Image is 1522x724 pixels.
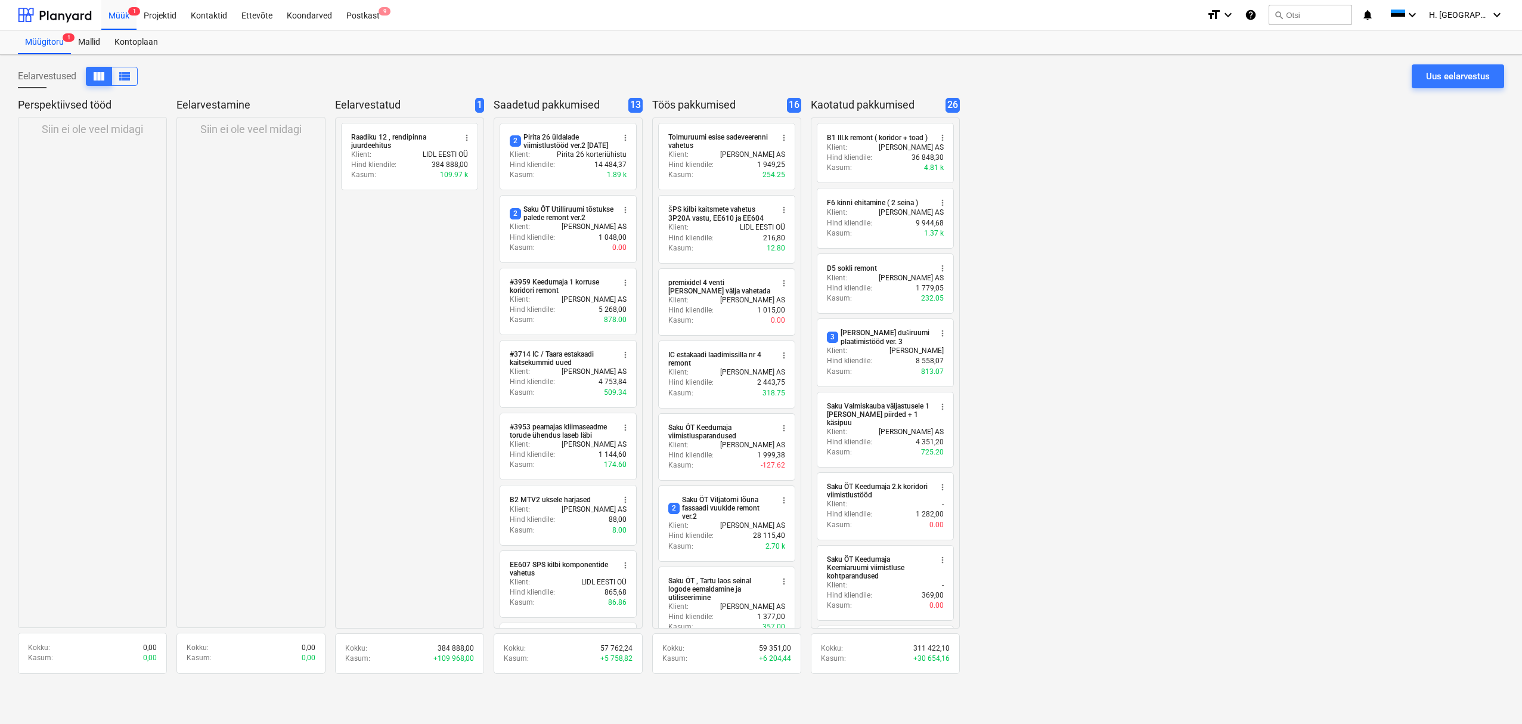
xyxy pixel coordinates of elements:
[510,243,535,253] p: Kasum :
[942,499,944,509] p: -
[753,531,785,541] p: 28 115,40
[827,447,852,457] p: Kasum :
[821,654,846,664] p: Kasum :
[827,198,918,208] div: F6 kinni ehitamine ( 2 seina )
[510,460,535,470] p: Kasum :
[827,283,872,293] p: Hind kliendile :
[1269,5,1352,25] button: Otsi
[510,515,555,525] p: Hind kliendile :
[827,153,872,163] p: Hind kliendile :
[921,293,944,304] p: 232.05
[929,520,944,530] p: 0.00
[345,643,367,654] p: Kokku :
[938,555,947,565] span: more_vert
[827,601,852,611] p: Kasum :
[1207,8,1221,22] i: format_size
[510,561,613,577] div: EE607 SPS kilbi komponentide vahetus
[1412,64,1504,88] button: Uus eelarvestus
[510,388,535,398] p: Kasum :
[668,243,693,253] p: Kasum :
[462,133,472,143] span: more_vert
[1362,8,1374,22] i: notifications
[600,643,633,654] p: 57 762,24
[757,612,785,622] p: 1 377,00
[504,654,529,664] p: Kasum :
[510,205,613,222] div: Saku ÕT Utilliruumi tõstukse palede remont ver.2
[628,98,643,113] span: 13
[599,377,627,387] p: 4 753,84
[916,218,944,228] p: 9 944,68
[668,295,689,305] p: Klient :
[668,222,689,233] p: Klient :
[510,505,530,515] p: Klient :
[604,460,627,470] p: 174.60
[621,423,630,432] span: more_vert
[827,273,847,283] p: Klient :
[916,356,944,366] p: 8 558,07
[757,378,785,388] p: 2 443,75
[621,561,630,570] span: more_vert
[351,160,396,170] p: Hind kliendile :
[668,305,714,315] p: Hind kliendile :
[510,350,613,367] div: #3714 IC / Taara estakaadi kaitsekummid uued
[720,521,785,531] p: [PERSON_NAME] AS
[921,447,944,457] p: 725.20
[668,521,689,531] p: Klient :
[621,133,630,143] span: more_vert
[510,222,530,232] p: Klient :
[921,367,944,377] p: 813.07
[879,427,944,437] p: [PERSON_NAME] AS
[581,577,627,587] p: LIDL EESTI OÜ
[827,482,931,499] div: Saku ÕT Keedumaja 2.k koridori viimistlustööd
[779,577,789,586] span: more_vert
[668,378,714,388] p: Hind kliendile :
[827,499,847,509] p: Klient :
[913,654,950,664] p: + 30 654,16
[1405,8,1419,22] i: keyboard_arrow_down
[510,367,530,377] p: Klient :
[562,505,627,515] p: [PERSON_NAME] AS
[779,423,789,433] span: more_vert
[71,30,107,54] div: Mallid
[510,598,535,608] p: Kasum :
[827,427,847,437] p: Klient :
[621,350,630,360] span: more_vert
[720,295,785,305] p: [PERSON_NAME] AS
[827,133,928,143] div: B1 III.k remont ( koridor + toad )
[18,67,138,86] div: Eelarvestused
[187,653,212,663] p: Kasum :
[668,612,714,622] p: Hind kliendile :
[668,315,693,326] p: Kasum :
[63,33,75,42] span: 1
[18,30,71,54] div: Müügitoru
[652,98,782,113] p: Töös pakkumised
[379,7,390,16] span: 9
[668,503,680,514] span: 2
[827,509,872,519] p: Hind kliendile :
[18,30,71,54] a: Müügitoru1
[827,218,872,228] p: Hind kliendile :
[621,205,630,215] span: more_vert
[335,98,470,113] p: Eelarvestatud
[668,450,714,460] p: Hind kliendile :
[510,315,535,325] p: Kasum :
[621,495,630,505] span: more_vert
[787,98,801,113] span: 16
[668,205,772,222] div: ŠPS kilbi kaitsmete vahetus 3P20A vastu, EE610 ja EE604
[821,643,843,654] p: Kokku :
[510,170,535,180] p: Kasum :
[879,208,944,218] p: [PERSON_NAME] AS
[1490,8,1504,22] i: keyboard_arrow_down
[351,150,371,160] p: Klient :
[599,305,627,315] p: 5 268,00
[28,653,53,663] p: Kasum :
[779,205,789,215] span: more_vert
[668,279,772,295] div: premixidel 4 venti [PERSON_NAME] välja vahetada
[779,279,789,288] span: more_vert
[143,643,157,653] p: 0,00
[608,598,627,608] p: 86.86
[668,496,772,521] div: Saku ÕT Viljatorni lõuna fassaadi vuukide remont ver.2
[107,30,165,54] a: Kontoplaan
[942,580,944,590] p: -
[562,367,627,377] p: [PERSON_NAME] AS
